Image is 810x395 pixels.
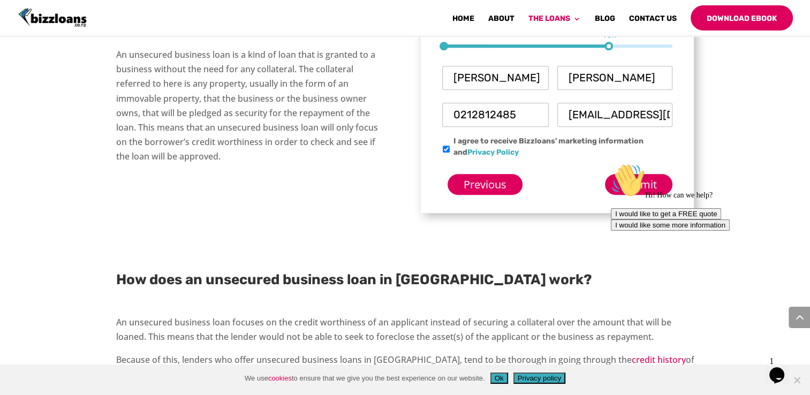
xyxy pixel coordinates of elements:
input: First Name [442,66,549,90]
a: Contact Us [629,15,677,31]
iframe: chat widget [765,352,799,384]
label: I agree to receive Bizzloans' marketing information and [453,135,656,158]
a: credit history [632,354,686,366]
input: Email [557,103,672,127]
input: Phone [442,103,549,127]
img: Bizzloans New Zealand [18,8,87,27]
a: Home [452,15,474,31]
a: Download Ebook [691,5,793,31]
a: Privacy Policy [467,148,519,157]
button: Ok [490,373,508,384]
span: Hi! How can we help? [4,32,106,40]
button: I would like to get a FREE quote [4,49,115,60]
input: Submit [605,174,672,195]
span: Because of this, lenders who offer unsecured business loans in [GEOGRAPHIC_DATA], tend to be thor... [116,354,694,380]
span: How does an unsecured business loan in [GEOGRAPHIC_DATA] work? [116,271,592,288]
a: About [488,15,514,31]
a: Blog [595,15,615,31]
span: We use to ensure that we give you the best experience on our website. [245,373,485,384]
iframe: chat widget [607,159,799,347]
img: :wave: [4,4,39,39]
a: cookies [268,374,292,382]
input: Last Name [557,66,672,90]
a: The Loans [528,15,581,31]
button: Privacy policy [513,373,565,384]
span: An unsecured business loan is a kind of loan that is granted to a business without the need for a... [116,49,378,162]
div: 👋Hi! How can we help?I would like to get a FREE quoteI would like some more information [4,4,197,72]
button: I would like some more information [4,60,123,72]
input: Previous [448,174,523,195]
span: An unsecured business loan focuses on the credit worthiness of an applicant instead of securing a... [116,316,671,343]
